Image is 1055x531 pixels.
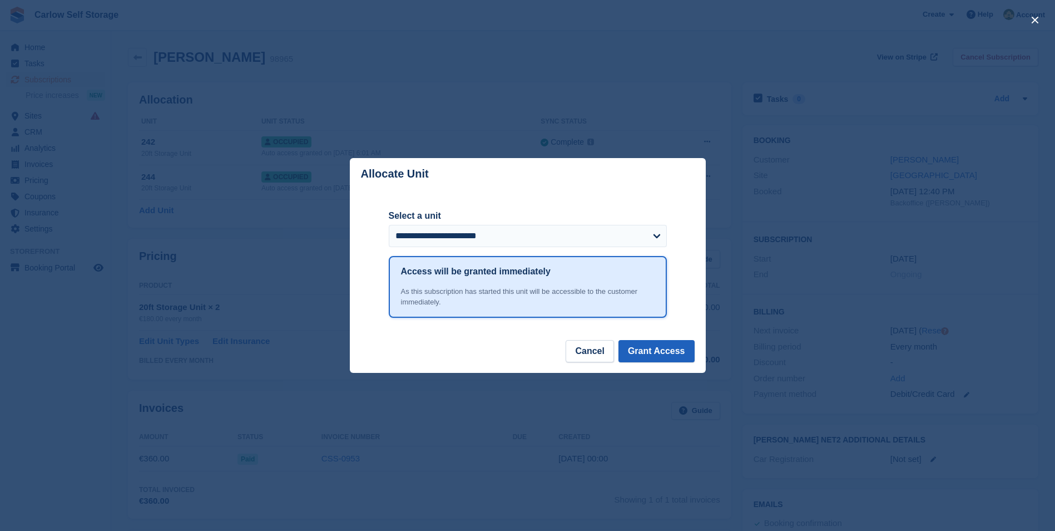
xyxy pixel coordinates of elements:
button: Cancel [566,340,613,362]
div: As this subscription has started this unit will be accessible to the customer immediately. [401,286,655,308]
h1: Access will be granted immediately [401,265,551,278]
button: Grant Access [618,340,695,362]
button: close [1026,11,1044,29]
p: Allocate Unit [361,168,429,180]
label: Select a unit [389,209,667,223]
